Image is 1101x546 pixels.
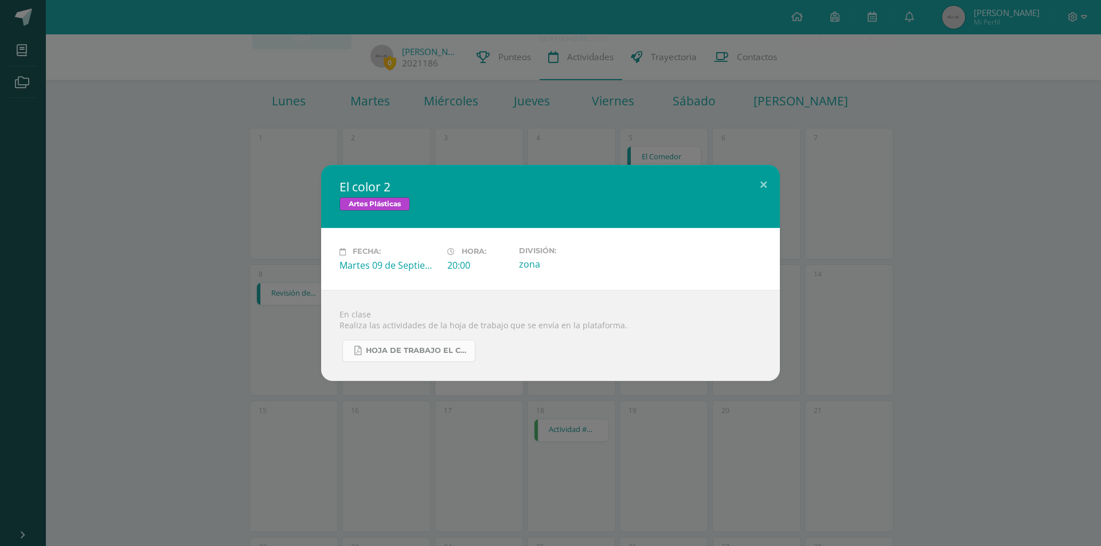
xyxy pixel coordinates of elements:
[339,197,410,211] span: Artes Plásticas
[339,179,762,195] h2: El color 2
[519,258,618,270] div: zona
[353,248,381,256] span: Fecha:
[339,259,438,272] div: Martes 09 de Septiembre
[447,259,510,272] div: 20:00
[342,340,475,362] a: Hoja de trabajo EL COLOR.pdf
[519,246,618,255] label: División:
[747,165,780,204] button: Close (Esc)
[321,290,780,381] div: En clase Realiza las actividades de la hoja de trabajo que se envía en la plataforma.
[366,346,469,355] span: Hoja de trabajo EL COLOR.pdf
[462,248,486,256] span: Hora:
